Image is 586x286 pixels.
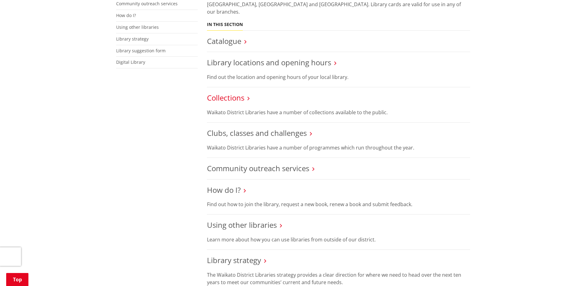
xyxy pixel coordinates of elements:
a: How do I? [207,185,241,195]
a: Clubs, classes and challenges [207,128,307,138]
a: Using other libraries [207,220,277,230]
a: Catalogue [207,36,241,46]
span: ibrary cards are valid for use in any of our branches. [207,1,461,15]
iframe: Messenger Launcher [558,260,580,282]
a: Library locations and opening hours [207,57,331,67]
a: Digital Library [116,59,145,65]
p: The Waikato District Libraries strategy provides a clear direction for where we need to head over... [207,271,470,286]
p: Find out how to join the library, request a new book, renew a book and submit feedback. [207,201,470,208]
a: Community outreach services [207,163,309,173]
p: Waikato District Libraries have a number of programmes which run throughout the year. [207,144,470,151]
a: Using other libraries [116,24,159,30]
a: Library suggestion form [116,48,166,54]
a: Top [6,273,28,286]
p: Find out the location and opening hours of your local library. [207,73,470,81]
a: Library strategy [116,36,149,42]
a: Community outreach services [116,1,178,6]
h5: In this section [207,22,243,27]
a: How do I? [116,12,136,18]
a: Collections [207,93,244,103]
a: Library strategy [207,255,261,265]
p: Waikato District Libraries have a number of collections available to the public. [207,109,470,116]
p: Learn more about how you can use libraries from outside of our district. [207,236,470,243]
